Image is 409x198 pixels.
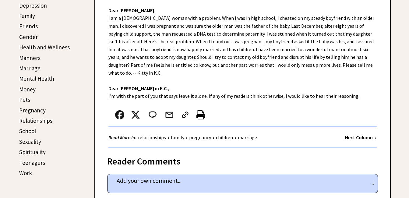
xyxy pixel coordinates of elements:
[19,159,45,166] a: Teenagers
[19,127,36,135] a: School
[19,2,47,9] a: Depression
[136,134,167,140] a: relationships
[188,134,213,140] a: pregnancy
[19,117,52,124] a: Relationships
[19,65,41,72] a: Marriage
[19,75,54,82] a: Mental Health
[165,110,174,119] img: mail.png
[19,169,32,177] a: Work
[108,134,136,140] strong: Read More In:
[19,44,70,51] a: Health and Wellness
[147,110,158,119] img: message_round%202.png
[345,134,377,140] a: Next Column →
[19,33,38,41] a: Gender
[19,96,30,103] a: Pets
[19,86,36,93] a: Money
[108,134,259,141] div: • • • •
[169,134,186,140] a: family
[108,85,169,91] strong: Dear [PERSON_NAME] in K.C.,
[19,23,38,30] a: Friends
[214,134,234,140] a: children
[115,110,124,119] img: facebook.png
[107,155,378,164] div: Reader Comments
[19,138,41,145] a: Sexuality
[108,7,156,13] strong: Dear [PERSON_NAME],
[19,12,35,19] a: Family
[19,54,41,62] a: Manners
[236,134,259,140] a: marriage
[196,110,205,119] img: printer%20icon.png
[181,110,190,119] img: link_02.png
[19,107,46,114] a: Pregnancy
[131,110,140,119] img: x_small.png
[19,148,46,156] a: Spirituality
